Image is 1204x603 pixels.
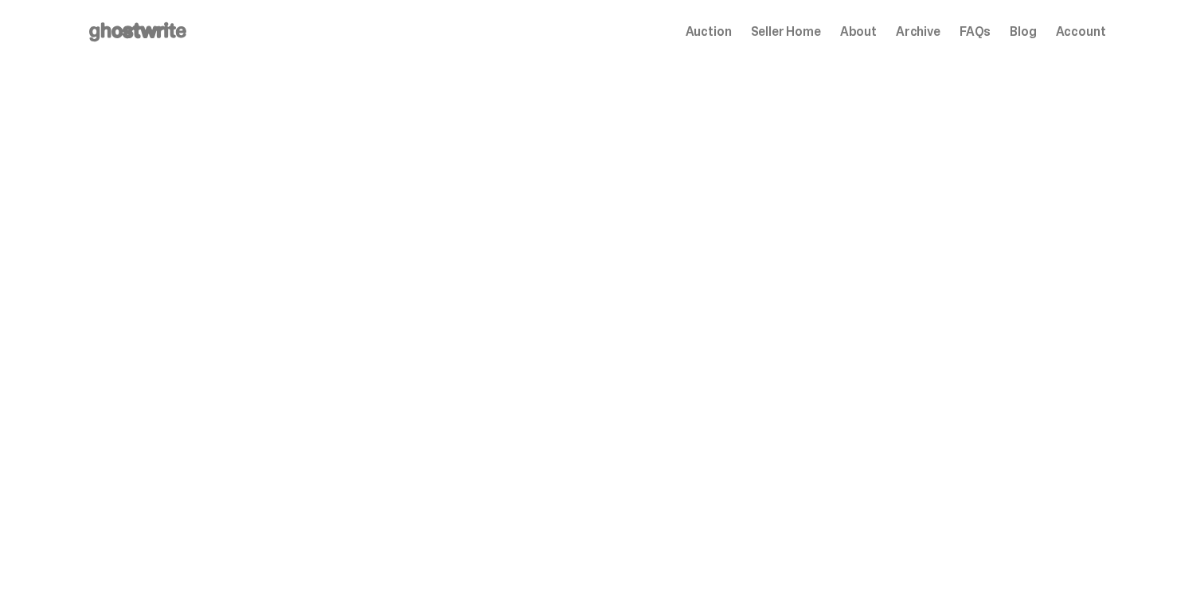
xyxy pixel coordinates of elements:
[840,25,877,38] a: About
[896,25,940,38] a: Archive
[1056,25,1106,38] a: Account
[686,25,732,38] a: Auction
[1010,25,1036,38] a: Blog
[960,25,991,38] a: FAQs
[751,25,821,38] a: Seller Home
